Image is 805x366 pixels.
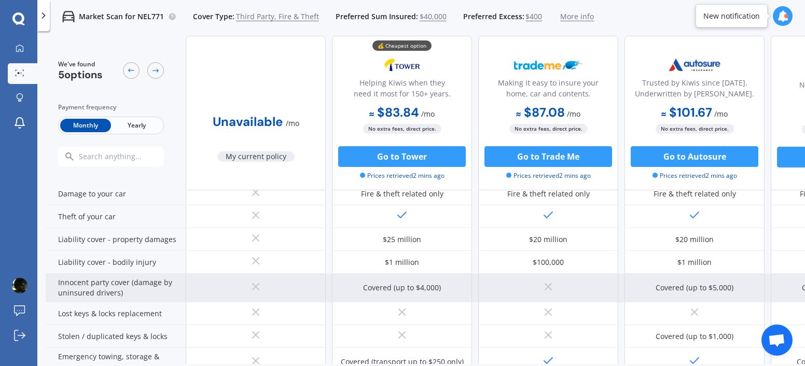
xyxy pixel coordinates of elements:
[236,11,319,22] span: Third Party, Fire & Theft
[60,119,111,132] span: Monthly
[360,171,445,180] span: Prices retrieved 2 mins ago
[631,146,758,167] button: Go to Autosure
[463,11,524,22] span: Preferred Excess:
[363,283,441,293] div: Covered (up to $4,000)
[78,152,184,161] input: Search anything...
[509,124,588,134] span: No extra fees, direct price.
[525,11,542,22] span: $400
[213,114,283,130] b: Unavailable
[58,102,164,112] div: Payment frequency
[12,278,27,293] img: ACg8ocKwrNiMAOgQXll601igAHB4H4_ie_-CPFYvVw-8JMXcRJ-zRbNA=s96-c
[487,77,609,103] div: Making it easy to insure your home, car and contents.
[656,331,733,342] div: Covered (up to $1,000)
[703,11,760,21] div: New notification
[111,119,162,132] span: Yearly
[385,257,419,268] div: $1 million
[79,11,164,22] p: Market Scan for NEL771
[193,11,234,22] span: Cover Type:
[383,234,421,245] div: $25 million
[338,146,466,167] button: Go to Tower
[653,171,737,180] span: Prices retrieved 2 mins ago
[516,104,565,120] b: $87.08
[633,77,756,103] div: Trusted by Kiwis since [DATE]. Underwritten by [PERSON_NAME].
[567,109,580,119] span: / mo
[514,52,582,78] img: Trademe.webp
[341,77,463,103] div: Helping Kiwis when they need it most for 150+ years.
[46,228,186,251] div: Liability cover - property damages
[62,10,75,23] img: car.f15378c7a67c060ca3f3.svg
[363,124,441,134] span: No extra fees, direct price.
[656,124,734,134] span: No extra fees, direct price.
[46,325,186,348] div: Stolen / duplicated keys & locks
[507,189,590,199] div: Fire & theft related only
[336,11,418,22] span: Preferred Sum Insured:
[677,257,712,268] div: $1 million
[654,189,736,199] div: Fire & theft related only
[506,171,591,180] span: Prices retrieved 2 mins ago
[46,302,186,325] div: Lost keys & locks replacement
[46,251,186,274] div: Liability cover - bodily injury
[372,40,432,51] div: 💰 Cheapest option
[369,104,419,120] b: $83.84
[656,283,733,293] div: Covered (up to $5,000)
[529,234,567,245] div: $20 million
[661,104,712,120] b: $101.67
[361,189,443,199] div: Fire & theft related only
[58,68,103,81] span: 5 options
[675,234,714,245] div: $20 million
[761,325,793,356] div: Open chat
[46,274,186,302] div: Innocent party cover (damage by uninsured drivers)
[560,11,594,22] span: More info
[420,11,447,22] span: $40,000
[217,151,295,162] span: My current policy
[421,109,435,119] span: / mo
[533,257,564,268] div: $100,000
[46,182,186,205] div: Damage to your car
[484,146,612,167] button: Go to Trade Me
[286,118,299,128] span: / mo
[714,109,728,119] span: / mo
[368,52,436,78] img: Tower.webp
[58,60,103,69] span: We've found
[660,52,729,78] img: Autosure.webp
[46,205,186,228] div: Theft of your car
